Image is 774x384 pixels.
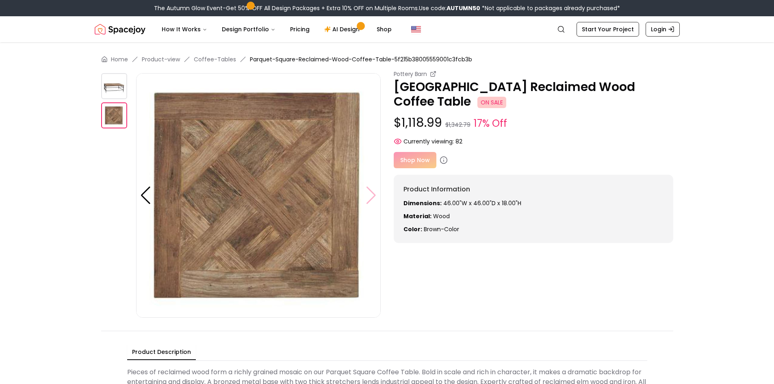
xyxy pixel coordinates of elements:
[419,4,480,12] span: Use code:
[284,21,316,37] a: Pricing
[455,137,462,145] span: 82
[403,199,663,207] p: 46.00"W x 46.00"D x 18.00"H
[424,225,459,233] span: brown-color
[577,22,639,37] a: Start Your Project
[111,55,128,63] a: Home
[394,115,673,131] p: $1,118.99
[433,212,450,220] span: Wood
[142,55,180,63] a: Product-view
[394,70,427,78] small: Pottery Barn
[370,21,398,37] a: Shop
[194,55,236,63] a: Coffee-Tables
[101,102,127,128] img: https://storage.googleapis.com/spacejoy-main/assets/5f215b38005559001c3fcb3b/product_0_mlnfki7i27hc
[646,22,680,37] a: Login
[95,16,680,42] nav: Global
[95,21,145,37] a: Spacejoy
[155,21,398,37] nav: Main
[447,4,480,12] b: AUTUMN50
[403,225,422,233] strong: Color:
[477,97,506,108] span: ON SALE
[155,21,214,37] button: How It Works
[215,21,282,37] button: Design Portfolio
[95,21,145,37] img: Spacejoy Logo
[411,24,421,34] img: United States
[136,73,381,318] img: https://storage.googleapis.com/spacejoy-main/assets/5f215b38005559001c3fcb3b/product_0_mlnfki7i27hc
[480,4,620,12] span: *Not applicable to packages already purchased*
[403,212,431,220] strong: Material:
[394,80,673,109] p: [GEOGRAPHIC_DATA] Reclaimed Wood Coffee Table
[403,184,663,194] h6: Product Information
[101,55,673,63] nav: breadcrumb
[154,4,620,12] div: The Autumn Glow Event-Get 50% OFF All Design Packages + Extra 10% OFF on Multiple Rooms.
[403,137,454,145] span: Currently viewing:
[127,345,196,360] button: Product Description
[474,116,507,131] small: 17% Off
[250,55,472,63] span: Parquet-Square-Reclaimed-Wood-Coffee-Table-5f215b38005559001c3fcb3b
[318,21,369,37] a: AI Design
[445,121,470,129] small: $1,342.79
[101,73,127,99] img: https://storage.googleapis.com/spacejoy-main/assets/5f215b38005559001c3fcb3b/product_0_9ig2a1ppmh7d
[403,199,442,207] strong: Dimensions:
